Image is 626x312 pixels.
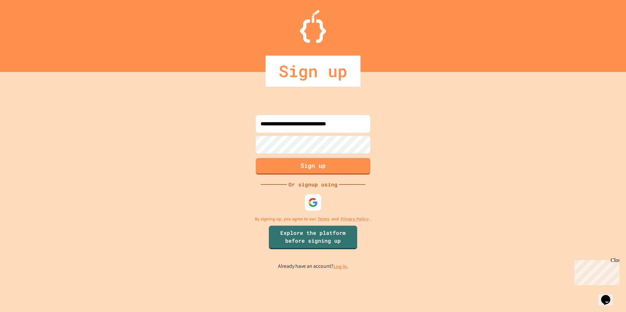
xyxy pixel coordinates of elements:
[318,216,330,222] a: Terms
[598,286,619,305] iframe: chat widget
[341,216,369,222] a: Privacy Policy
[300,10,326,43] img: Logo.svg
[256,158,370,175] button: Sign up
[287,181,339,188] div: Or signup using
[278,262,348,270] p: Already have an account?
[333,263,348,270] a: Log in.
[572,257,619,285] iframe: chat widget
[3,3,45,42] div: Chat with us now!Close
[266,56,360,87] div: Sign up
[269,226,357,249] a: Explore the platform before signing up
[255,216,372,222] p: By signing up, you agree to our and .
[308,198,318,207] img: google-icon.svg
